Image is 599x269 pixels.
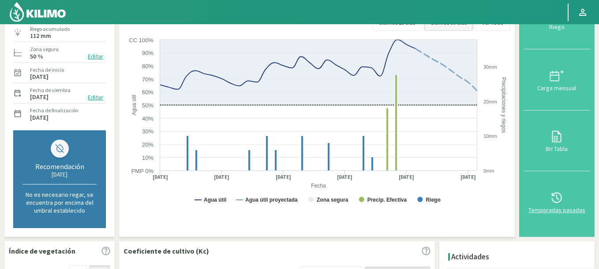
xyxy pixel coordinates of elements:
[85,52,106,62] button: Editar
[22,191,97,214] p: No es necesario regar, se encuentra por encima del umbral establecido
[483,99,497,104] text: 20mm
[153,174,168,181] text: [DATE]
[30,66,64,74] label: Fecha de inicio
[524,111,590,172] button: BH Tabla
[30,54,43,59] label: 50 %
[204,197,226,203] text: Agua útil
[142,155,153,161] text: 10%
[22,162,97,171] div: Recomendación
[501,77,507,133] text: Precipitaciones y riegos
[30,74,49,80] label: [DATE]
[317,197,348,203] text: Zona segura
[337,174,352,181] text: [DATE]
[142,89,153,96] text: 60%
[30,107,79,114] label: Fecha de finalización
[124,246,209,256] p: Coeficiente de cultivo (Kc)
[451,253,489,261] h4: Actividades
[483,133,497,139] text: 10mm
[367,197,407,203] text: Precip. Efectiva
[9,246,75,256] p: Índice de vegetación
[142,115,153,122] text: 40%
[30,45,59,53] label: Zona segura
[460,174,476,181] text: [DATE]
[524,171,590,232] button: Temporadas pasadas
[483,168,494,173] text: 0mm
[9,1,67,22] img: Kilimo
[426,197,440,203] text: Riego
[311,183,326,189] text: Fecha
[142,102,153,109] text: 50%
[245,197,298,203] text: Agua útil proyectada
[526,85,588,91] div: Carga mensual
[131,95,137,115] text: Agua útil
[85,92,106,103] button: Editar
[526,24,588,30] div: Riego
[399,174,414,181] text: [DATE]
[526,146,588,152] div: BH Tabla
[483,64,497,70] text: 30mm
[526,207,588,213] div: Temporadas pasadas
[30,86,71,94] label: Fecha de siembra
[30,33,51,39] label: 112 mm
[30,25,70,33] label: Riego acumulado
[276,174,291,181] text: [DATE]
[129,37,153,44] text: CC 100%
[142,63,153,70] text: 80%
[131,168,154,174] text: PMP 0%
[22,171,97,178] div: [DATE]
[142,76,153,83] text: 70%
[524,49,590,111] button: Carga mensual
[142,50,153,56] text: 90%
[30,115,49,121] label: [DATE]
[142,141,153,148] text: 20%
[30,94,49,100] label: [DATE]
[142,128,153,135] text: 30%
[214,174,229,181] text: [DATE]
